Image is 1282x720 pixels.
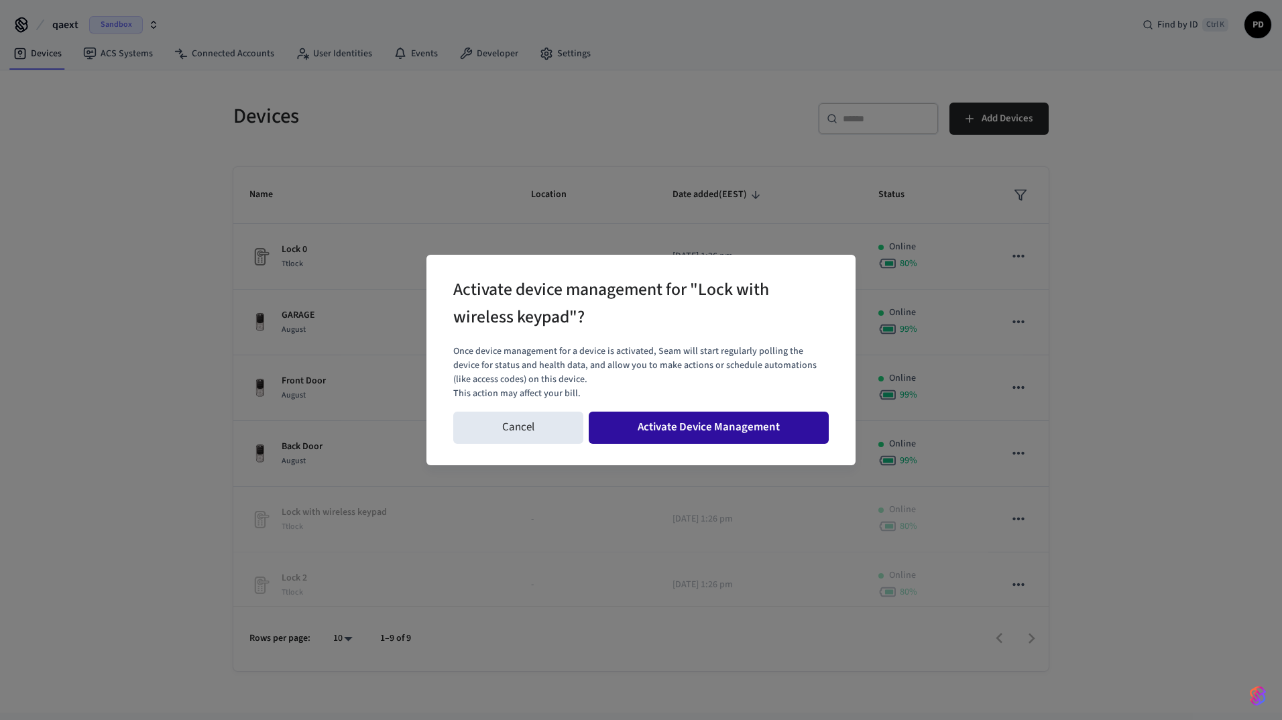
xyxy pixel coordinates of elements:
[453,345,829,387] p: Once device management for a device is activated, Seam will start regularly polling the device fo...
[453,387,829,401] p: This action may affect your bill.
[589,412,829,444] button: Activate Device Management
[453,271,791,339] h2: Activate device management for "Lock with wireless keypad"?
[453,412,583,444] button: Cancel
[1250,685,1266,707] img: SeamLogoGradient.69752ec5.svg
